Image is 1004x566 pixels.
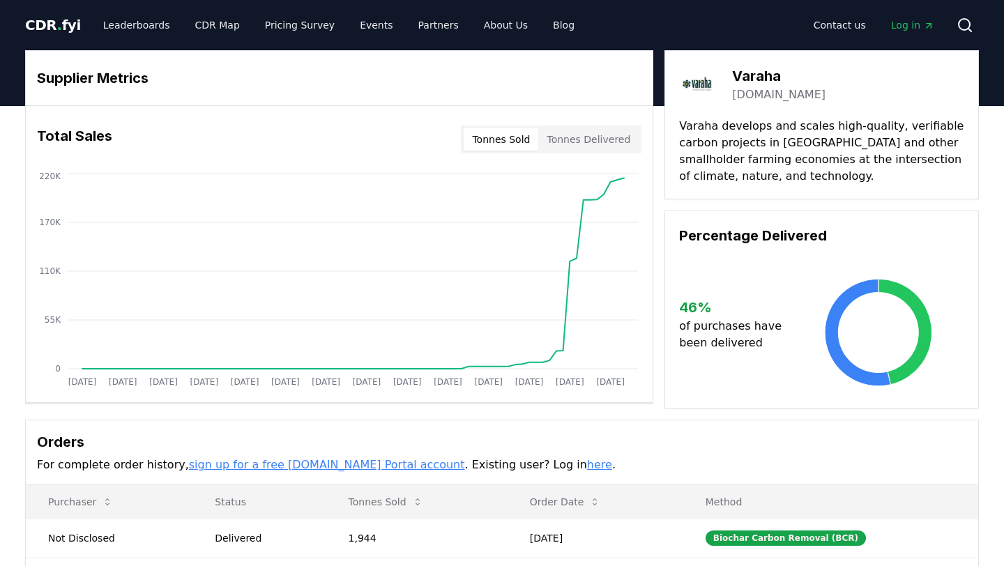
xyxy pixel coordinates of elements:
[803,13,877,38] a: Contact us
[515,377,544,387] tspan: [DATE]
[184,13,251,38] a: CDR Map
[679,318,793,351] p: of purchases have been delivered
[37,488,124,516] button: Purchaser
[57,17,62,33] span: .
[39,217,61,227] tspan: 170K
[732,66,826,86] h3: Varaha
[556,377,584,387] tspan: [DATE]
[26,519,192,557] td: Not Disclosed
[880,13,945,38] a: Log in
[337,488,434,516] button: Tonnes Sold
[587,458,612,471] a: here
[474,377,503,387] tspan: [DATE]
[39,266,61,276] tspan: 110K
[37,125,112,153] h3: Total Sales
[694,495,967,509] p: Method
[37,457,967,473] p: For complete order history, . Existing user? Log in .
[679,118,964,185] p: Varaha develops and scales high-quality, verifiable carbon projects in [GEOGRAPHIC_DATA] and othe...
[312,377,340,387] tspan: [DATE]
[190,377,219,387] tspan: [DATE]
[538,128,639,151] button: Tonnes Delivered
[891,18,934,32] span: Log in
[25,15,81,35] a: CDR.fyi
[204,495,314,509] p: Status
[407,13,470,38] a: Partners
[55,364,61,374] tspan: 0
[679,297,793,318] h3: 46 %
[326,519,508,557] td: 1,944
[254,13,346,38] a: Pricing Survey
[39,171,61,181] tspan: 220K
[393,377,422,387] tspan: [DATE]
[68,377,97,387] tspan: [DATE]
[519,488,612,516] button: Order Date
[149,377,178,387] tspan: [DATE]
[464,128,538,151] button: Tonnes Sold
[596,377,625,387] tspan: [DATE]
[732,86,826,103] a: [DOMAIN_NAME]
[803,13,945,38] nav: Main
[473,13,539,38] a: About Us
[349,13,404,38] a: Events
[679,225,964,246] h3: Percentage Delivered
[271,377,300,387] tspan: [DATE]
[706,530,866,546] div: Biochar Carbon Removal (BCR)
[109,377,137,387] tspan: [DATE]
[353,377,381,387] tspan: [DATE]
[215,531,314,545] div: Delivered
[45,315,61,325] tspan: 55K
[92,13,181,38] a: Leaderboards
[679,65,718,104] img: Varaha-logo
[231,377,259,387] tspan: [DATE]
[37,68,641,89] h3: Supplier Metrics
[37,431,967,452] h3: Orders
[508,519,683,557] td: [DATE]
[542,13,586,38] a: Blog
[189,458,465,471] a: sign up for a free [DOMAIN_NAME] Portal account
[25,17,81,33] span: CDR fyi
[434,377,462,387] tspan: [DATE]
[92,13,586,38] nav: Main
